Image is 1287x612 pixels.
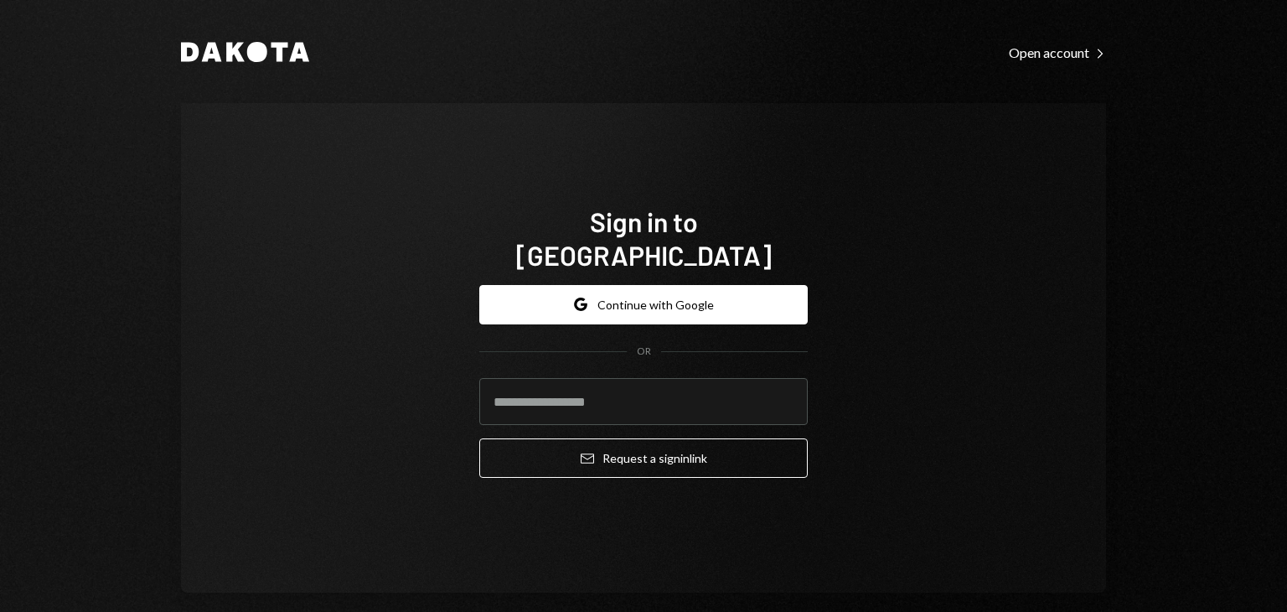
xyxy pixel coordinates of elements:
[1009,44,1106,61] div: Open account
[479,285,808,324] button: Continue with Google
[479,205,808,272] h1: Sign in to [GEOGRAPHIC_DATA]
[1009,43,1106,61] a: Open account
[637,345,651,359] div: OR
[479,438,808,478] button: Request a signinlink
